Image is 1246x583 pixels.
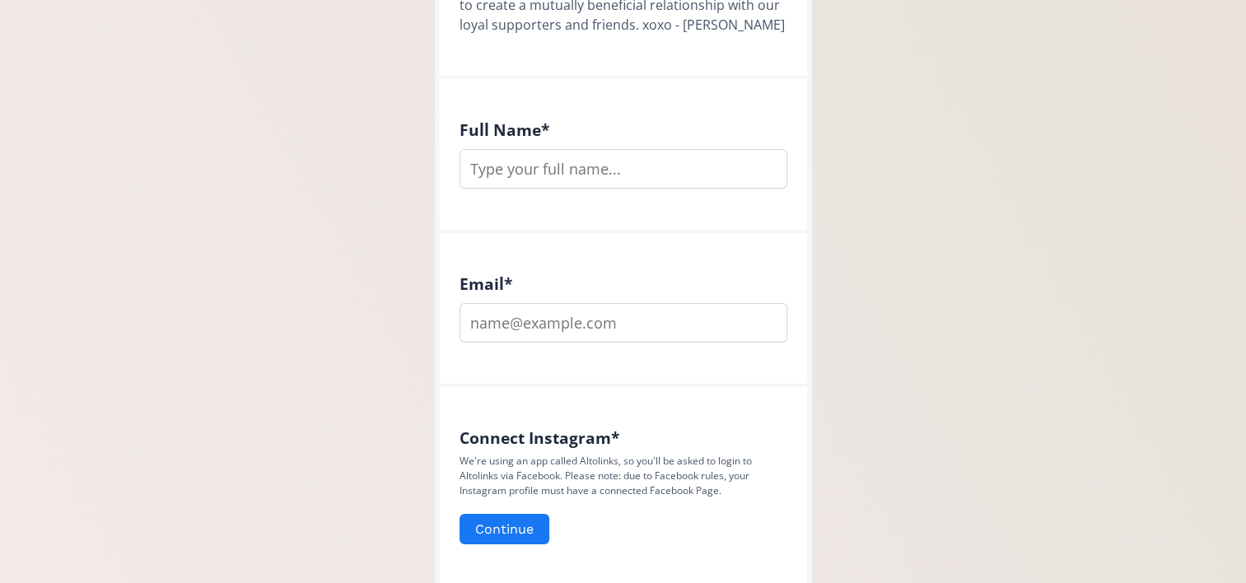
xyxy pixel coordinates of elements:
input: Type your full name... [460,149,787,189]
button: Continue [460,514,549,544]
input: name@example.com [460,303,787,343]
h4: Email * [460,274,787,293]
h4: Full Name * [460,120,787,139]
p: We're using an app called Altolinks, so you'll be asked to login to Altolinks via Facebook. Pleas... [460,454,787,498]
h4: Connect Instagram * [460,428,787,447]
